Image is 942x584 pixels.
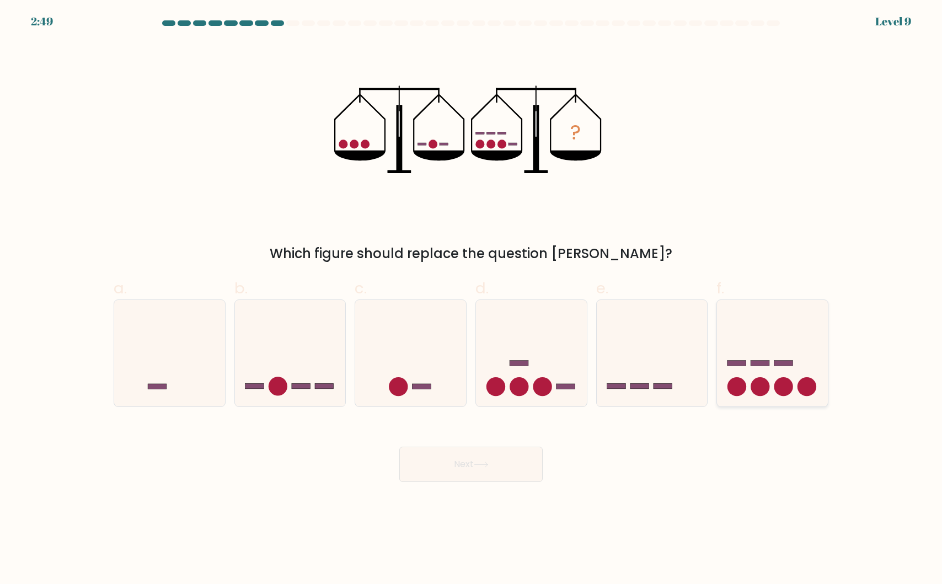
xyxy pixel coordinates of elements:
[399,447,543,482] button: Next
[475,277,489,299] span: d.
[120,244,822,264] div: Which figure should replace the question [PERSON_NAME]?
[596,277,608,299] span: e.
[234,277,248,299] span: b.
[31,13,53,30] div: 2:49
[355,277,367,299] span: c.
[875,13,911,30] div: Level 9
[114,277,127,299] span: a.
[716,277,724,299] span: f.
[570,118,581,147] tspan: ?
